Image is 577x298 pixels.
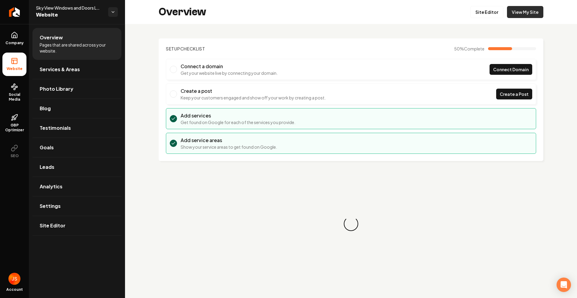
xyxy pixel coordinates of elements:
[40,85,73,93] span: Photo Library
[181,144,277,150] p: Show your service areas to get found on Google.
[181,119,295,125] p: Get found on Google for each of the services you provide.
[40,124,71,132] span: Testimonials
[2,140,26,163] button: SEO
[490,64,532,75] a: Connect Domain
[181,112,295,119] h3: Add services
[36,5,103,11] span: Sky View Windows and Doors LLC.
[166,46,180,51] span: Setup
[2,27,26,50] a: Company
[507,6,543,18] a: View My Site
[343,215,360,233] div: Loading
[557,278,571,292] div: Open Intercom Messenger
[32,177,121,196] a: Analytics
[40,144,54,151] span: Goals
[493,66,529,73] span: Connect Domain
[2,78,26,107] a: Social Media
[40,34,63,41] span: Overview
[6,287,23,292] span: Account
[32,157,121,177] a: Leads
[181,70,278,76] p: Get your website live by connecting your domain.
[32,196,121,216] a: Settings
[2,92,26,102] span: Social Media
[159,6,206,18] h2: Overview
[464,46,484,51] span: Complete
[9,7,20,17] img: Rebolt Logo
[40,66,80,73] span: Services & Areas
[32,60,121,79] a: Services & Areas
[32,216,121,235] a: Site Editor
[181,95,326,101] p: Keep your customers engaged and show off your work by creating a post.
[32,79,121,99] a: Photo Library
[470,6,503,18] a: Site Editor
[8,273,20,285] button: Open user button
[32,138,121,157] a: Goals
[8,154,21,158] span: SEO
[181,63,278,70] h3: Connect a domain
[32,99,121,118] a: Blog
[40,183,63,190] span: Analytics
[3,41,26,45] span: Company
[40,163,54,171] span: Leads
[454,46,484,52] span: 50 %
[166,46,205,52] h2: Checklist
[2,123,26,132] span: GBP Optimizer
[40,105,51,112] span: Blog
[181,87,326,95] h3: Create a post
[32,118,121,138] a: Testimonials
[36,11,103,19] span: Website
[40,42,114,54] span: Pages that are shared across your website.
[500,91,529,97] span: Create a Post
[40,222,66,229] span: Site Editor
[40,202,61,210] span: Settings
[2,109,26,137] a: GBP Optimizer
[4,66,25,71] span: Website
[496,89,532,99] a: Create a Post
[181,137,277,144] h3: Add service areas
[8,273,20,285] img: James Shamoun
